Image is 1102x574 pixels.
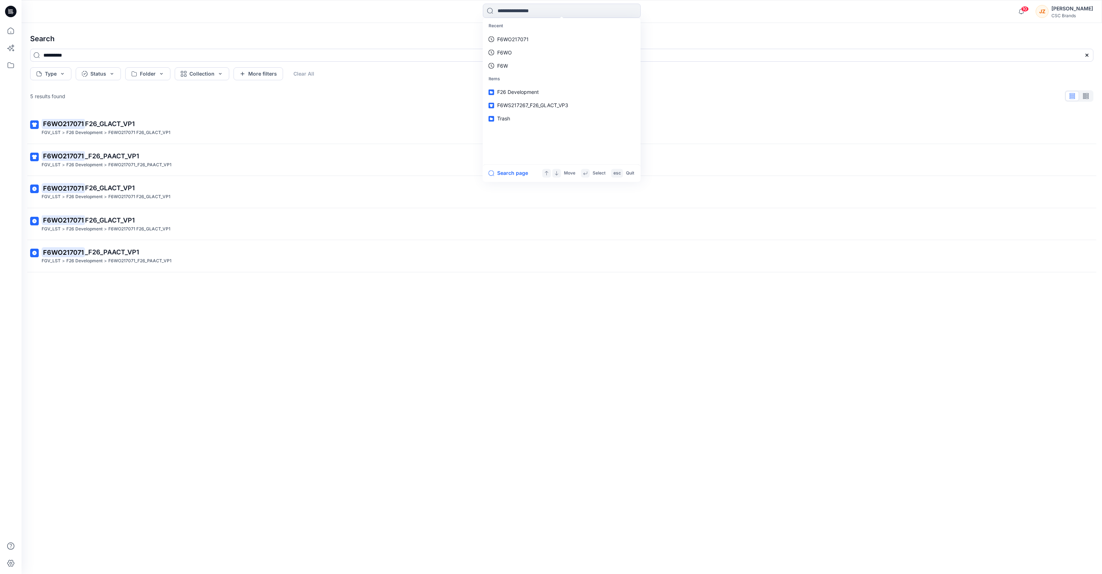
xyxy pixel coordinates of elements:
p: F26 Development [66,225,103,233]
p: > [104,225,107,233]
p: F6W [497,62,508,70]
a: F6WS217267_F26_GLACT_VP3 [484,99,639,112]
span: _F26_PAACT_VP1 [85,152,139,160]
p: FGV_LST [42,129,61,137]
div: [PERSON_NAME] [1051,4,1093,13]
p: > [104,129,107,137]
h4: Search [24,29,1099,49]
a: Trash [484,112,639,125]
p: F6WO217071 F26_GLACT_VP1 [108,225,170,233]
p: Recent [484,19,639,33]
p: F6WO [497,49,512,56]
p: Select [593,169,606,177]
p: FGV_LST [42,225,61,233]
p: F6WO217071 F26_GLACT_VP1 [108,129,170,137]
button: More filters [234,67,283,80]
p: Items [484,72,639,86]
p: Move [564,169,575,177]
span: Trash [497,116,510,122]
a: F6WO217071_F26_PAACT_VP1FGV_LST>F26 Development>F6WO217071_F26_PAACT_VP1 [26,147,1098,173]
p: F6WO217071 [497,35,529,43]
p: > [62,129,65,137]
span: F26_GLACT_VP1 [85,216,135,224]
mark: F6WO217071 [42,151,85,161]
p: > [62,161,65,169]
p: F6WO217071_F26_PAACT_VP1 [108,257,171,265]
p: F26 Development [66,129,103,137]
a: F6WO [484,46,639,59]
p: FGV_LST [42,257,61,265]
button: Collection [175,67,229,80]
a: F6WO217071_F26_PAACT_VP1FGV_LST>F26 Development>F6WO217071_F26_PAACT_VP1 [26,243,1098,269]
div: JZ [1036,5,1049,18]
p: FGV_LST [42,161,61,169]
p: 5 results found [30,92,65,100]
button: Status [76,67,121,80]
p: F6WO217071 F26_GLACT_VP1 [108,193,170,201]
button: Folder [125,67,170,80]
a: F6WO217071F26_GLACT_VP1FGV_LST>F26 Development>F6WO217071 F26_GLACT_VP1 [26,115,1098,141]
p: F26 Development [66,257,103,265]
mark: F6WO217071 [42,215,85,225]
p: > [104,161,107,169]
span: _F26_PAACT_VP1 [85,248,139,256]
p: > [62,257,65,265]
span: F6WS217267_F26_GLACT_VP3 [497,102,568,109]
a: F6WO217071F26_GLACT_VP1FGV_LST>F26 Development>F6WO217071 F26_GLACT_VP1 [26,179,1098,205]
a: F26 Development [484,86,639,99]
div: CSC Brands [1051,13,1093,18]
p: Quit [626,169,634,177]
mark: F6WO217071 [42,247,85,257]
p: > [104,257,107,265]
p: > [62,225,65,233]
p: F26 Development [66,193,103,201]
button: Type [30,67,71,80]
mark: F6WO217071 [42,119,85,129]
a: F6WO217071F26_GLACT_VP1FGV_LST>F26 Development>F6WO217071 F26_GLACT_VP1 [26,211,1098,237]
p: > [62,193,65,201]
a: F6W [484,59,639,72]
p: FGV_LST [42,193,61,201]
p: F6WO217071_F26_PAACT_VP1 [108,161,171,169]
span: F26_GLACT_VP1 [85,184,135,192]
span: F26_GLACT_VP1 [85,120,135,128]
p: > [104,193,107,201]
a: F6WO217071 [484,33,639,46]
span: F26 Development [497,89,539,95]
p: F26 Development [66,161,103,169]
p: esc [613,169,621,177]
span: 10 [1021,6,1029,12]
button: Search page [489,169,528,177]
mark: F6WO217071 [42,183,85,193]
